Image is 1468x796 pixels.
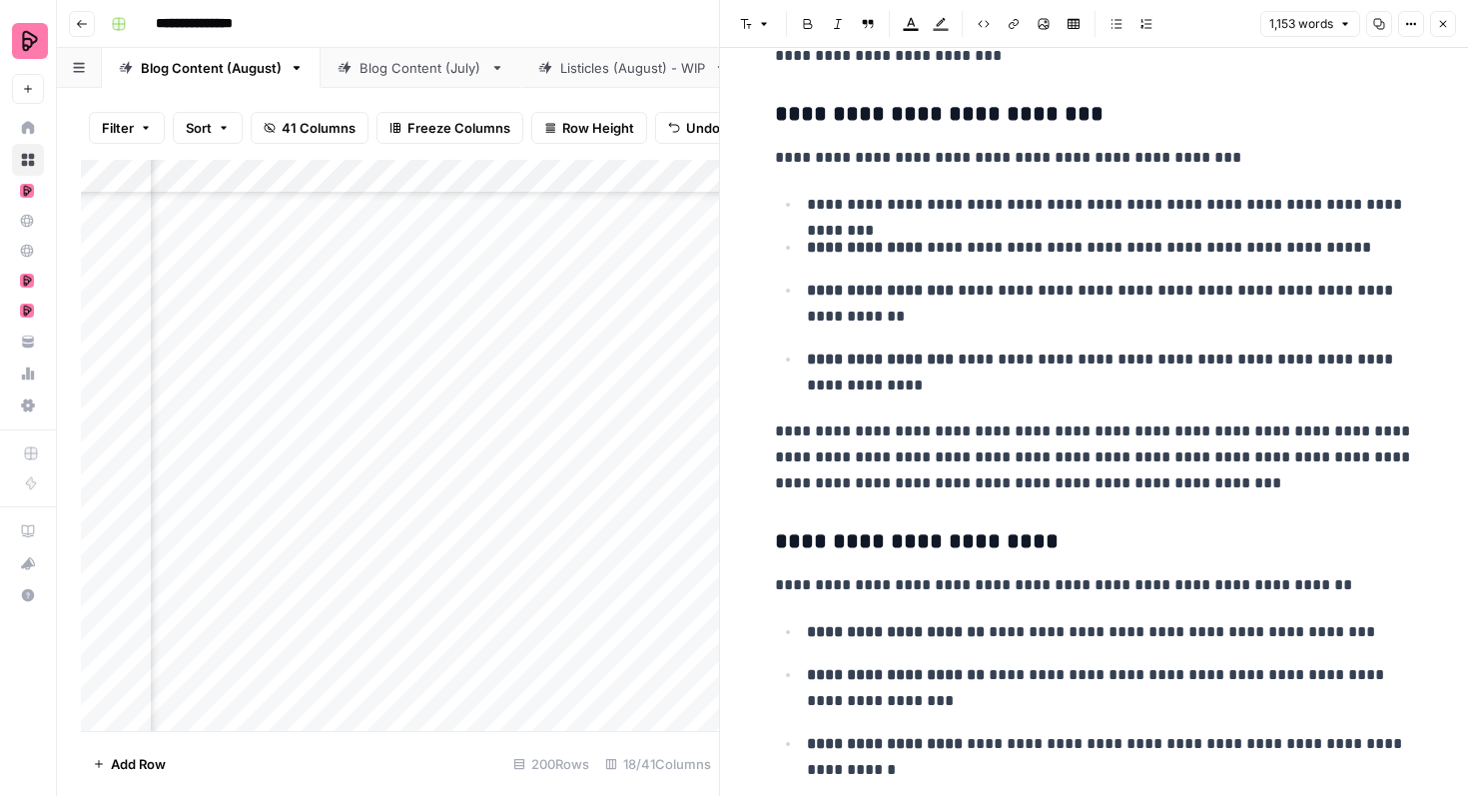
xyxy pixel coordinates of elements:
a: Usage [12,358,44,390]
button: Freeze Columns [376,112,523,144]
button: What's new? [12,547,44,579]
a: Blog Content (August) [102,48,321,88]
span: 1,153 words [1269,15,1333,33]
button: Undo [655,112,733,144]
a: Your Data [12,326,44,358]
a: Browse [12,144,44,176]
span: Add Row [111,754,166,774]
a: Settings [12,390,44,421]
button: Row Height [531,112,647,144]
span: 41 Columns [282,118,356,138]
a: Blog Content (July) [321,48,521,88]
img: mhz6d65ffplwgtj76gcfkrq5icux [20,184,34,198]
button: Help + Support [12,579,44,611]
span: Undo [686,118,720,138]
span: Sort [186,118,212,138]
div: 18/41 Columns [597,748,719,780]
button: Add Row [81,748,178,780]
img: mhz6d65ffplwgtj76gcfkrq5icux [20,274,34,288]
button: 41 Columns [251,112,368,144]
button: 1,153 words [1260,11,1360,37]
span: Row Height [562,118,634,138]
img: Preply Logo [12,23,48,59]
div: Listicles (August) - WIP [560,58,706,78]
button: Sort [173,112,243,144]
img: mhz6d65ffplwgtj76gcfkrq5icux [20,304,34,318]
span: Filter [102,118,134,138]
a: Listicles (August) - WIP [521,48,745,88]
div: Blog Content (August) [141,58,282,78]
div: 200 Rows [505,748,597,780]
div: Blog Content (July) [360,58,482,78]
a: Home [12,112,44,144]
div: What's new? [13,548,43,578]
button: Workspace: Preply [12,16,44,66]
span: Freeze Columns [407,118,510,138]
a: AirOps Academy [12,515,44,547]
button: Filter [89,112,165,144]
